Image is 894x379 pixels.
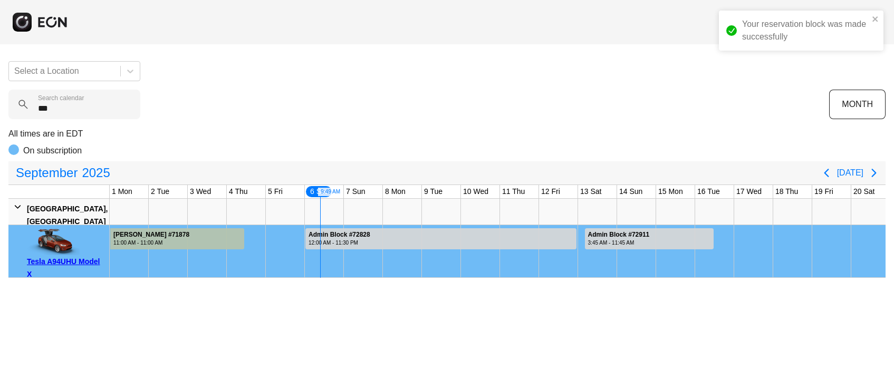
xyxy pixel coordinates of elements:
button: September2025 [9,162,117,183]
button: MONTH [829,90,886,119]
div: 16 Tue [695,185,722,198]
div: 17 Wed [734,185,764,198]
div: 8 Mon [383,185,408,198]
label: Search calendar [38,94,84,102]
div: 20 Sat [851,185,877,198]
div: Rented for 7 days by Admin Block Current status is rental [305,225,577,249]
button: Previous page [816,162,837,183]
div: 15 Mon [656,185,685,198]
div: 14 Sun [617,185,645,198]
div: 10 Wed [461,185,491,198]
div: [PERSON_NAME] #71878 [113,231,189,239]
p: On subscription [23,144,82,157]
div: Admin Block #72828 [309,231,370,239]
div: 2 Tue [149,185,171,198]
div: 4 Thu [227,185,250,198]
div: Admin Block #72911 [588,231,650,239]
div: 1 Mon [110,185,134,198]
div: Rented for 5 days by Alyssa Brown Current status is completed [110,225,245,249]
div: 3 Wed [188,185,213,198]
div: 9 Tue [422,185,445,198]
div: 11 Thu [500,185,527,198]
button: [DATE] [837,163,863,182]
span: 2025 [80,162,112,183]
div: 3:45 AM - 11:45 AM [588,239,650,247]
div: 11:00 AM - 11:00 AM [113,239,189,247]
div: 6 Sat [305,185,333,198]
p: All times are in EDT [8,128,886,140]
div: 7 Sun [344,185,368,198]
div: Tesla A94UHU Model X [27,255,105,280]
div: 13 Sat [578,185,603,198]
div: 12 Fri [539,185,562,198]
button: Next page [863,162,885,183]
img: car [27,229,80,255]
div: 19 Fri [812,185,835,198]
div: [GEOGRAPHIC_DATA], [GEOGRAPHIC_DATA] [27,202,108,228]
div: Rented for 4 days by Admin Block Current status is rental [584,225,715,249]
button: close [872,15,879,23]
span: September [14,162,80,183]
div: 18 Thu [773,185,800,198]
div: 12:00 AM - 11:30 PM [309,239,370,247]
div: 5 Fri [266,185,285,198]
div: Your reservation block was made successfully [742,18,869,43]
